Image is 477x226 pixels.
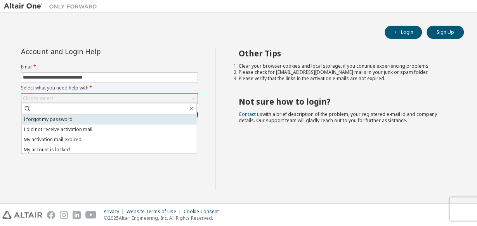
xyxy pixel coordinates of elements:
[21,64,198,70] label: Email
[239,69,450,75] li: Please check for [EMAIL_ADDRESS][DOMAIN_NAME] mails in your junk or spam folder.
[21,48,163,54] div: Account and Login Help
[239,63,450,69] li: Clear your browser cookies and local storage, if you continue experiencing problems.
[427,26,464,39] button: Sign Up
[2,211,42,219] img: altair_logo.svg
[184,208,224,215] div: Cookie Consent
[60,211,68,219] img: instagram.svg
[239,96,450,107] h2: Not sure how to login?
[22,114,197,124] li: I forgot my password
[104,215,224,221] p: © 2025 Altair Engineering, Inc. All Rights Reserved.
[127,208,184,215] div: Website Terms of Use
[23,95,53,102] div: Click to select
[239,75,450,82] li: Please verify that the links in the activation e-mails are not expired.
[21,94,198,103] div: Click to select
[4,2,101,10] img: Altair One
[47,211,55,219] img: facebook.svg
[85,211,97,219] img: youtube.svg
[385,26,422,39] button: Login
[21,85,198,91] label: Select what you need help with
[239,111,262,117] a: Contact us
[239,48,450,58] h2: Other Tips
[239,111,437,124] span: with a brief description of the problem, your registered e-mail id and company details. Our suppo...
[73,211,81,219] img: linkedin.svg
[104,208,127,215] div: Privacy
